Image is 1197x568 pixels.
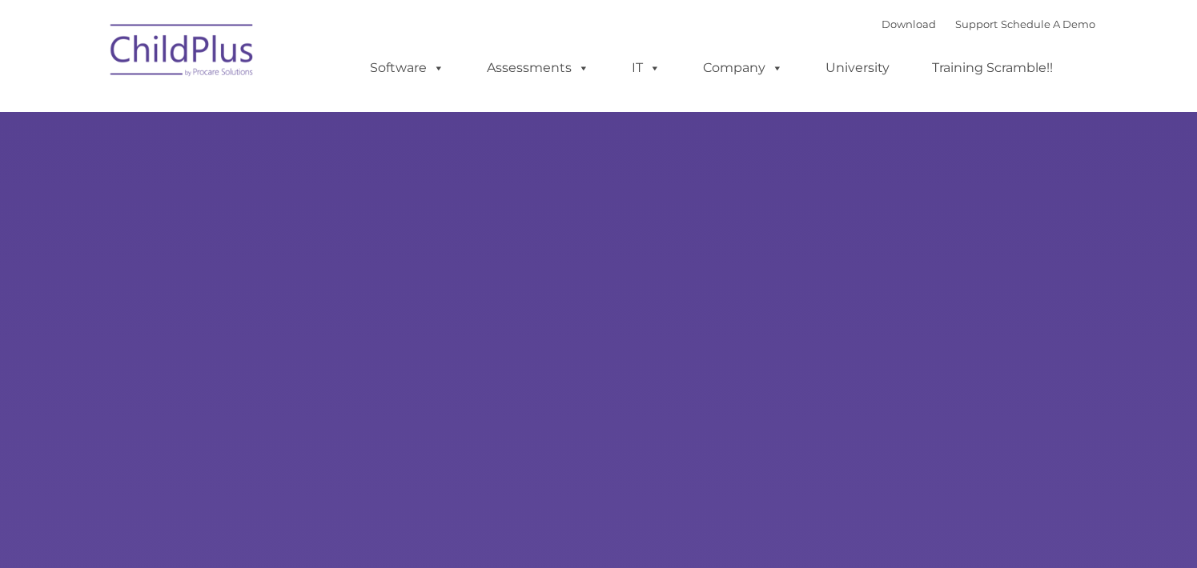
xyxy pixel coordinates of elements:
[916,52,1069,84] a: Training Scramble!!
[882,18,936,30] a: Download
[102,13,263,93] img: ChildPlus by Procare Solutions
[809,52,906,84] a: University
[955,18,998,30] a: Support
[471,52,605,84] a: Assessments
[616,52,677,84] a: IT
[354,52,460,84] a: Software
[1001,18,1095,30] a: Schedule A Demo
[882,18,1095,30] font: |
[687,52,799,84] a: Company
